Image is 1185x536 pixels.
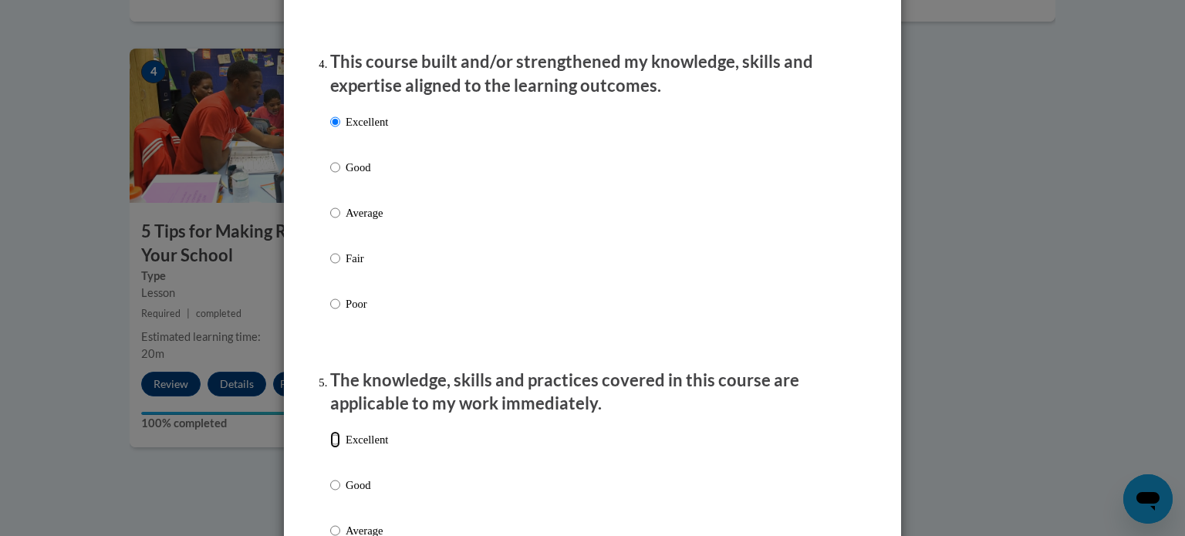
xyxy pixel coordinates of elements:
p: Excellent [346,431,388,448]
p: Good [346,477,388,494]
p: Excellent [346,113,388,130]
input: Fair [330,250,340,267]
p: Fair [346,250,388,267]
p: Poor [346,295,388,312]
input: Poor [330,295,340,312]
p: Average [346,204,388,221]
input: Excellent [330,431,340,448]
input: Average [330,204,340,221]
p: This course built and/or strengthened my knowledge, skills and expertise aligned to the learning ... [330,50,855,98]
input: Good [330,477,340,494]
p: The knowledge, skills and practices covered in this course are applicable to my work immediately. [330,369,855,416]
input: Excellent [330,113,340,130]
p: Good [346,159,388,176]
input: Good [330,159,340,176]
